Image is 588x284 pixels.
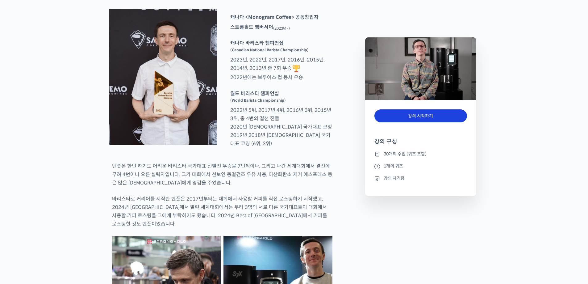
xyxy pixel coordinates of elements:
[230,24,273,30] strong: 스트롱홀드 앰버서더
[2,196,41,211] a: 홈
[95,205,103,210] span: 설정
[41,196,80,211] a: 대화
[374,138,467,150] h4: 강의 구성
[374,150,467,158] li: 30개의 수업 (퀴즈 포함)
[293,65,300,72] img: 🏆
[112,162,332,187] p: 벤풋은 한번 하기도 어려운 바리스타 국가대표 선발전 우승을 7번씩이나, 그리고 나간 세계대회에서 결선에 무려 4번이나 오른 실력자입니다. 그가 대회에서 선보인 동결건조 우유 ...
[230,48,309,52] sup: (Canadian National Barista Championship)
[227,89,336,148] p: 2022년 5위, 2017년 4위, 2016년 3위, 2015년 3위, 총 4번의 결선 진출 2020년 [DEMOGRAPHIC_DATA] 국가대표 코칭 2019년 2018년 ...
[374,175,467,182] li: 강의 자격증
[227,39,336,82] p: 2023년, 2022년, 2017년, 2016년, 2015년, 2014년, 2013년 총 7회 우승 2022년에는 브루어스 컵 동시 우승
[19,205,23,210] span: 홈
[374,109,467,123] a: 강의 시작하기
[230,14,319,20] strong: 캐나다 <Monogram Coffee> 공동창업자
[56,206,64,210] span: 대화
[230,98,286,103] sup: (World Barista Championship)
[112,195,332,228] p: 바리스타로 커리어를 시작한 벤풋은 2017년부터는 대회에서 사용할 커피를 직접 로스팅하기 시작했고, 2024년 [GEOGRAPHIC_DATA]에서 열린 세계대회에서는 무려 3...
[273,26,290,31] sub: (2023년~)
[374,163,467,170] li: 1개의 퀴즈
[230,90,279,97] strong: 월드 바리스타 챔피언십
[230,40,284,46] strong: 캐나다 바리스타 챔피언십
[80,196,119,211] a: 설정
